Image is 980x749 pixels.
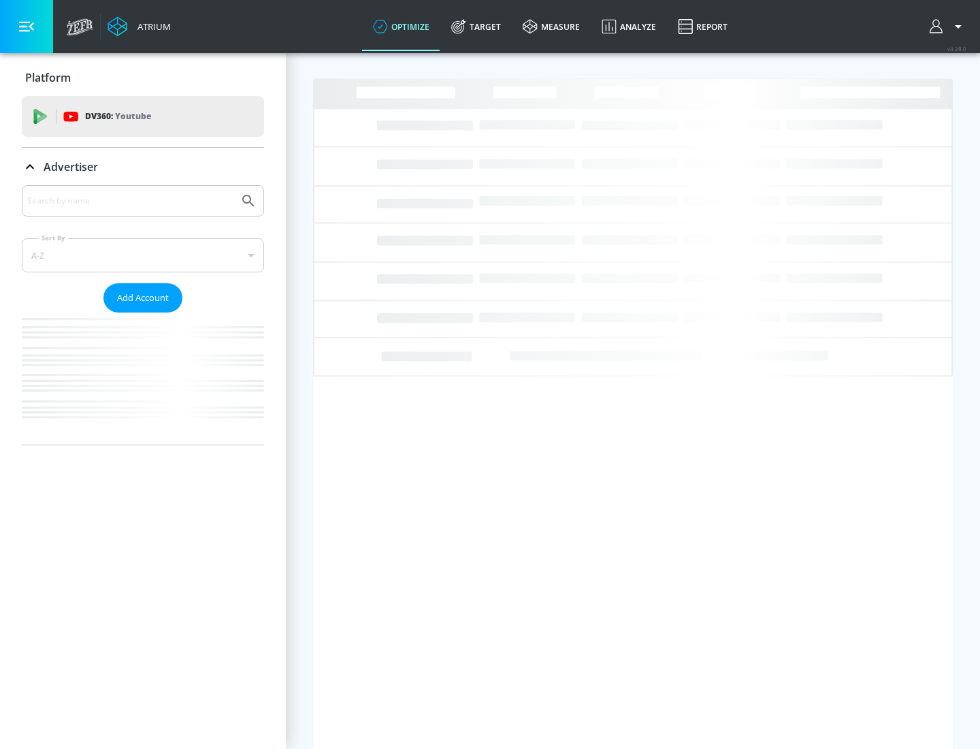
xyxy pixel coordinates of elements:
a: Target [440,2,512,51]
div: A-Z [22,238,264,272]
p: Youtube [115,109,151,123]
a: Report [667,2,738,51]
p: Platform [25,70,71,85]
nav: list of Advertiser [22,313,264,445]
p: DV360: [85,109,151,124]
p: Advertiser [44,159,98,174]
div: Advertiser [22,185,264,445]
div: DV360: Youtube [22,96,264,137]
div: Advertiser [22,148,264,186]
div: Atrium [132,20,171,33]
input: Search by name [27,192,233,210]
span: v 4.28.0 [947,45,966,52]
a: measure [512,2,591,51]
a: Atrium [108,16,171,37]
span: Add Account [117,290,169,306]
button: Add Account [103,283,182,313]
a: Analyze [591,2,667,51]
a: optimize [362,2,440,51]
label: Sort By [39,234,68,242]
div: Platform [22,59,264,97]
